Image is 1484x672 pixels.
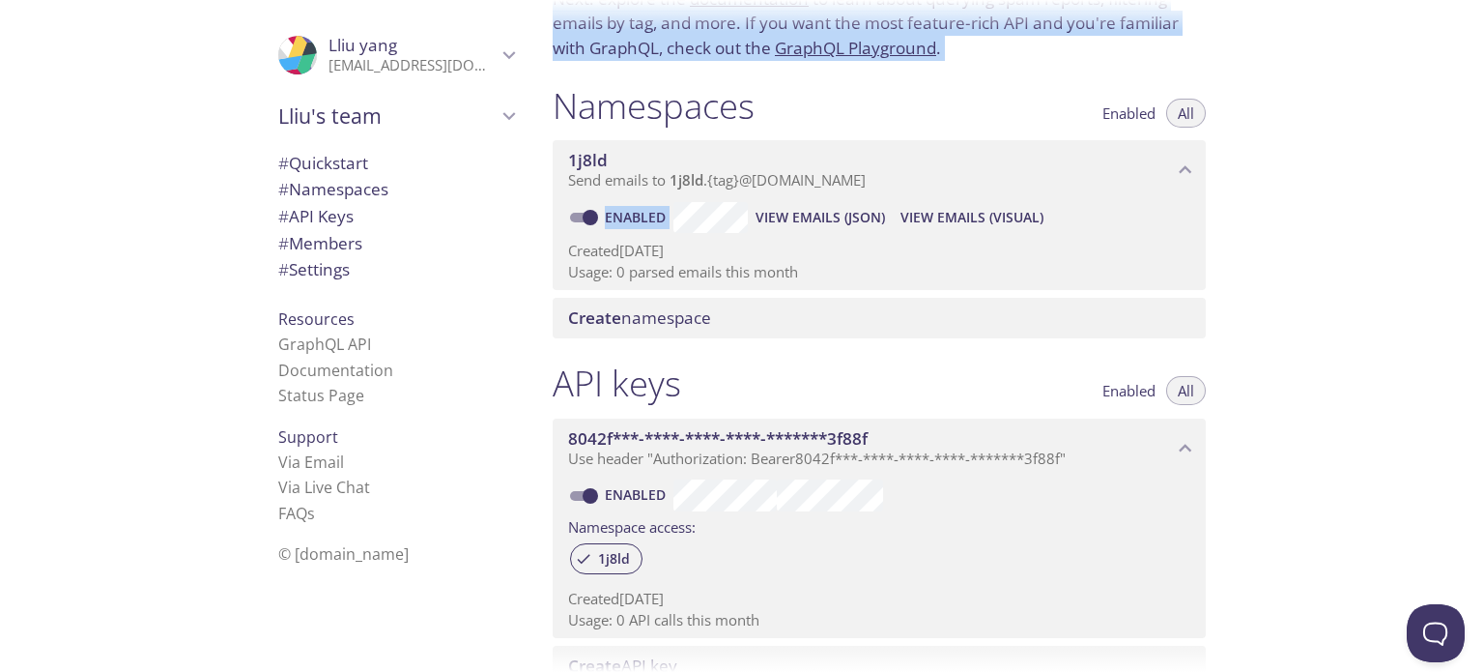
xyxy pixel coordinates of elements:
[328,34,397,56] span: Lliu yang
[263,150,529,177] div: Quickstart
[900,206,1043,229] span: View Emails (Visual)
[263,230,529,257] div: Members
[278,334,371,355] a: GraphQL API
[1091,376,1167,405] button: Enabled
[263,203,529,230] div: API Keys
[278,503,315,524] a: FAQ
[553,298,1206,338] div: Create namespace
[307,503,315,524] span: s
[278,452,344,473] a: Via Email
[278,152,368,174] span: Quickstart
[263,256,529,283] div: Team Settings
[1407,604,1465,662] iframe: Help Scout Beacon - Open
[263,23,529,87] div: Lliu yang
[278,360,393,381] a: Documentation
[553,362,681,405] h1: API keys
[278,205,354,227] span: API Keys
[1091,99,1167,128] button: Enabled
[568,610,1190,630] p: Usage: 0 API calls this month
[263,176,529,203] div: Namespaces
[278,258,289,280] span: #
[670,170,703,190] span: 1j8ld
[756,206,885,229] span: View Emails (JSON)
[278,543,409,565] span: © [DOMAIN_NAME]
[278,477,370,498] a: Via Live Chat
[553,140,1206,200] div: 1j8ld namespace
[893,202,1051,233] button: View Emails (Visual)
[278,178,289,200] span: #
[775,37,936,59] a: GraphQL Playground
[568,149,608,171] span: 1j8ld
[570,543,642,574] div: 1j8ld
[568,241,1190,261] p: Created [DATE]
[278,232,362,254] span: Members
[1166,376,1206,405] button: All
[568,170,866,190] span: Send emails to . {tag} @[DOMAIN_NAME]
[263,91,529,141] div: Lliu's team
[278,385,364,406] a: Status Page
[602,208,673,226] a: Enabled
[586,550,642,568] span: 1j8ld
[278,308,355,330] span: Resources
[278,232,289,254] span: #
[602,485,673,504] a: Enabled
[278,205,289,227] span: #
[1166,99,1206,128] button: All
[568,307,711,329] span: namespace
[568,589,1190,609] p: Created [DATE]
[278,152,289,174] span: #
[568,307,621,329] span: Create
[278,102,497,130] span: Lliu's team
[328,56,497,75] p: [EMAIL_ADDRESS][DOMAIN_NAME]
[278,178,388,200] span: Namespaces
[568,511,696,540] label: Namespace access:
[278,426,338,448] span: Support
[553,84,755,128] h1: Namespaces
[748,202,893,233] button: View Emails (JSON)
[278,258,350,280] span: Settings
[568,262,1190,282] p: Usage: 0 parsed emails this month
